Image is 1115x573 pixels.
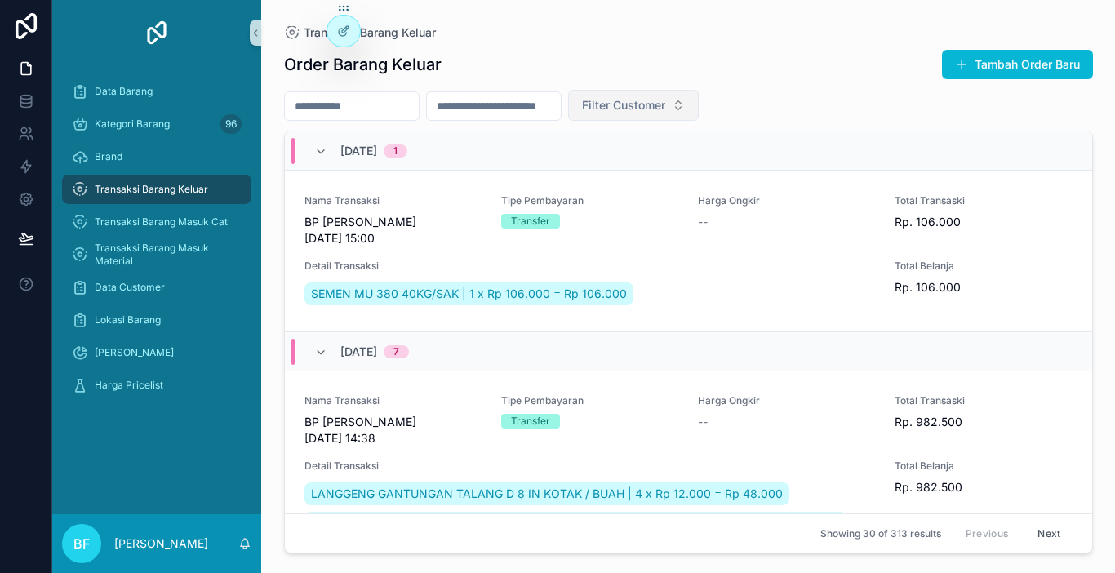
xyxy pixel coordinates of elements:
span: BP [PERSON_NAME][DATE] 15:00 [304,214,482,247]
span: Transaksi Barang Masuk Cat [95,215,228,229]
span: Detail Transaksi [304,460,876,473]
span: Total Transaski [895,194,1072,207]
span: Total Belanja [895,460,1072,473]
a: Brand [62,142,251,171]
button: Tambah Order Baru [942,50,1093,79]
div: Transfer [511,214,550,229]
span: Nama Transaksi [304,394,482,407]
span: Nama Transaksi [304,194,482,207]
span: -- [698,414,708,430]
span: Kategori Barang [95,118,170,131]
a: Nama TransaksiBP [PERSON_NAME][DATE] 15:00Tipe PembayaranTransferHarga Ongkir--Total TransaskiRp.... [285,171,1092,331]
span: Transaksi Barang Keluar [304,24,436,41]
div: 7 [393,345,399,358]
span: Total Transaski [895,394,1072,407]
span: BP [PERSON_NAME][DATE] 14:38 [304,414,482,446]
span: Filter Customer [582,97,665,113]
img: App logo [144,20,170,46]
span: Harga Ongkir [698,394,875,407]
a: Harga Pricelist [62,371,251,400]
span: [PERSON_NAME] [95,346,174,359]
span: Transaksi Barang Masuk Material [95,242,235,268]
span: Rp. 106.000 [895,214,1072,230]
span: Showing 30 of 313 results [820,527,941,540]
span: Harga Ongkir [698,194,875,207]
span: Rp. 106.000 [895,279,1072,295]
span: Transaksi Barang Keluar [95,183,208,196]
a: LANGGENG GANTUNGAN TALANG D 8 IN KOTAK / BUAH | 4 x Rp 12.000 = Rp 48.000 [304,482,789,505]
a: [PERSON_NAME] [62,338,251,367]
span: Tipe Pembayaran [501,394,678,407]
a: SEMEN MU 380 40KG/SAK | 1 x Rp 106.000 = Rp 106.000 [304,282,633,305]
a: Transaksi Barang Masuk Material [62,240,251,269]
span: [DATE] [340,344,377,360]
a: Data Customer [62,273,251,302]
span: Detail Transaksi [304,260,876,273]
span: Data Barang [95,85,153,98]
div: 1 [393,144,398,158]
span: Rp. 982.500 [895,414,1072,430]
span: Total Belanja [895,260,1072,273]
a: LANGGENG TUTUP TALANG PVC SETENGAH LINGKARAN 6 IN / BUAH | 1 x Rp 8.000 = Rp 8.000 [304,512,846,535]
a: Lokasi Barang [62,305,251,335]
a: Data Barang [62,77,251,106]
span: -- [698,214,708,230]
span: Data Customer [95,281,165,294]
div: scrollable content [52,65,261,421]
button: Next [1026,521,1072,546]
span: SEMEN MU 380 40KG/SAK | 1 x Rp 106.000 = Rp 106.000 [311,286,627,302]
p: [PERSON_NAME] [114,535,208,552]
h1: Order Barang Keluar [284,53,442,76]
span: Rp. 982.500 [895,479,1072,495]
div: Transfer [511,414,550,429]
span: Brand [95,150,122,163]
span: Lokasi Barang [95,313,161,326]
a: Kategori Barang96 [62,109,251,139]
span: BF [73,534,90,553]
span: Tipe Pembayaran [501,194,678,207]
span: LANGGENG GANTUNGAN TALANG D 8 IN KOTAK / BUAH | 4 x Rp 12.000 = Rp 48.000 [311,486,783,502]
a: Transaksi Barang Keluar [62,175,251,204]
div: 96 [220,114,242,134]
a: Transaksi Barang Masuk Cat [62,207,251,237]
button: Select Button [568,90,699,121]
a: Transaksi Barang Keluar [284,24,436,41]
span: [DATE] [340,143,377,159]
span: Harga Pricelist [95,379,163,392]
